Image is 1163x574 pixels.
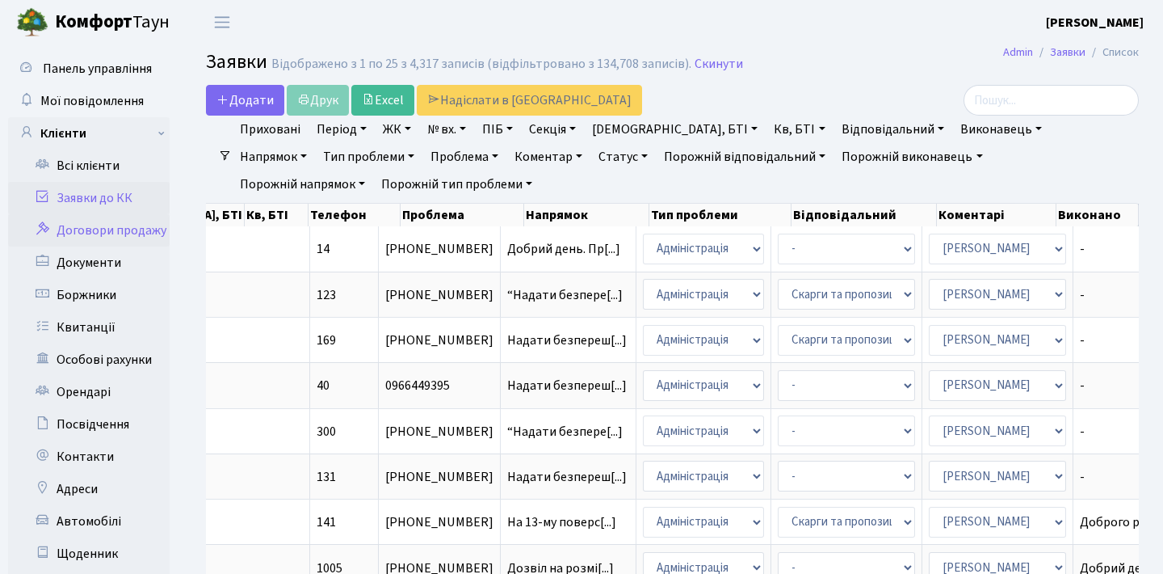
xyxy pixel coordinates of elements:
[317,423,336,441] span: 300
[8,247,170,279] a: Документи
[8,53,170,85] a: Панель управління
[233,171,372,198] a: Порожній напрямок
[508,143,589,171] a: Коментар
[507,286,623,304] span: “Надати безпере[...]
[507,331,627,349] span: Надати безпереш[...]
[385,425,493,438] span: [PHONE_NUMBER]
[317,377,330,395] span: 40
[310,116,373,143] a: Період
[8,344,170,376] a: Особові рахунки
[40,92,144,110] span: Мої повідомлення
[507,423,623,441] span: “Надати безпере[...]
[317,286,336,304] span: 123
[385,243,493,255] span: [PHONE_NUMBER]
[424,143,505,171] a: Проблема
[8,311,170,344] a: Квитанції
[767,116,831,143] a: Кв, БТІ
[385,379,493,392] span: 0966449395
[376,116,418,143] a: ЖК
[1003,44,1033,61] a: Admin
[8,85,170,117] a: Мої повідомлення
[1046,13,1144,32] a: [PERSON_NAME]
[233,116,307,143] a: Приховані
[375,171,539,198] a: Порожній тип проблеми
[835,116,951,143] a: Відповідальний
[202,9,242,36] button: Переключити навігацію
[8,182,170,214] a: Заявки до КК
[317,331,336,349] span: 169
[55,9,132,35] b: Комфорт
[245,204,309,226] th: Кв, БТІ
[524,204,649,226] th: Напрямок
[592,143,654,171] a: Статус
[317,513,336,531] span: 141
[8,279,170,311] a: Боржники
[8,376,170,408] a: Орендарі
[206,48,267,76] span: Заявки
[385,471,493,483] span: [PHONE_NUMBER]
[476,116,519,143] a: ПІБ
[271,57,691,72] div: Відображено з 1 по 25 з 4,317 записів (відфільтровано з 134,708 записів).
[835,143,989,171] a: Порожній виконавець
[317,143,421,171] a: Тип проблеми
[55,9,170,36] span: Таун
[1050,44,1085,61] a: Заявки
[1056,204,1139,226] th: Виконано
[979,36,1163,70] nav: breadcrumb
[8,150,170,182] a: Всі клієнти
[964,85,1139,116] input: Пошук...
[317,240,330,258] span: 14
[216,91,274,109] span: Додати
[8,441,170,473] a: Контакти
[233,143,313,171] a: Напрямок
[586,116,764,143] a: [DEMOGRAPHIC_DATA], БТІ
[385,334,493,347] span: [PHONE_NUMBER]
[1046,14,1144,32] b: [PERSON_NAME]
[8,473,170,505] a: Адреси
[523,116,582,143] a: Секція
[385,516,493,529] span: [PHONE_NUMBER]
[954,116,1048,143] a: Виконавець
[507,377,627,395] span: Надати безпереш[...]
[507,240,620,258] span: Добрий день. Пр[...]
[507,468,627,486] span: Надати безпереш[...]
[16,6,48,39] img: logo.png
[8,538,170,570] a: Щоденник
[507,513,616,531] span: На 13-му поверс[...]
[8,505,170,538] a: Автомобілі
[421,116,472,143] a: № вх.
[385,289,493,302] span: [PHONE_NUMBER]
[657,143,832,171] a: Порожній відповідальний
[8,214,170,247] a: Договори продажу
[8,408,170,441] a: Посвідчення
[695,57,743,72] a: Скинути
[791,204,936,226] th: Відповідальний
[1085,44,1139,61] li: Список
[8,117,170,150] a: Клієнти
[351,85,414,116] a: Excel
[317,468,336,486] span: 131
[649,204,791,226] th: Тип проблеми
[401,204,524,226] th: Проблема
[206,85,284,116] a: Додати
[937,204,1056,226] th: Коментарі
[43,60,152,78] span: Панель управління
[309,204,401,226] th: Телефон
